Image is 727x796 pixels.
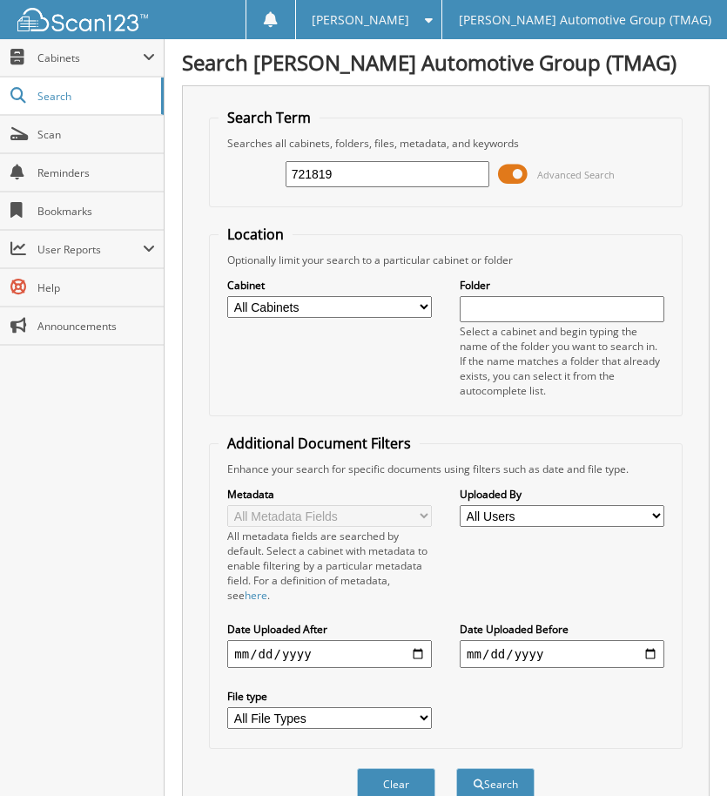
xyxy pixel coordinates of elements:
span: Announcements [37,319,155,334]
label: Metadata [227,487,432,502]
span: Search [37,89,152,104]
img: scan123-logo-white.svg [17,8,148,31]
input: start [227,640,432,668]
h1: Search [PERSON_NAME] Automotive Group (TMAG) [182,48,710,77]
input: end [460,640,664,668]
label: File type [227,689,432,704]
span: Bookmarks [37,204,155,219]
label: Date Uploaded Before [460,622,664,637]
span: Reminders [37,165,155,180]
span: Advanced Search [537,168,615,181]
label: Date Uploaded After [227,622,432,637]
div: Select a cabinet and begin typing the name of the folder you want to search in. If the name match... [460,324,664,398]
label: Uploaded By [460,487,664,502]
span: Cabinets [37,51,143,65]
div: Enhance your search for specific documents using filters such as date and file type. [219,462,672,476]
div: Optionally limit your search to a particular cabinet or folder [219,253,672,267]
div: Searches all cabinets, folders, files, metadata, and keywords [219,136,672,151]
label: Cabinet [227,278,432,293]
span: Help [37,280,155,295]
legend: Search Term [219,108,320,127]
label: Folder [460,278,664,293]
legend: Additional Document Filters [219,434,420,453]
div: All metadata fields are searched by default. Select a cabinet with metadata to enable filtering b... [227,529,432,603]
iframe: Chat Widget [640,712,727,796]
span: [PERSON_NAME] [312,15,409,25]
a: here [245,588,267,603]
span: User Reports [37,242,143,257]
span: Scan [37,127,155,142]
legend: Location [219,225,293,244]
span: [PERSON_NAME] Automotive Group (TMAG) [459,15,711,25]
